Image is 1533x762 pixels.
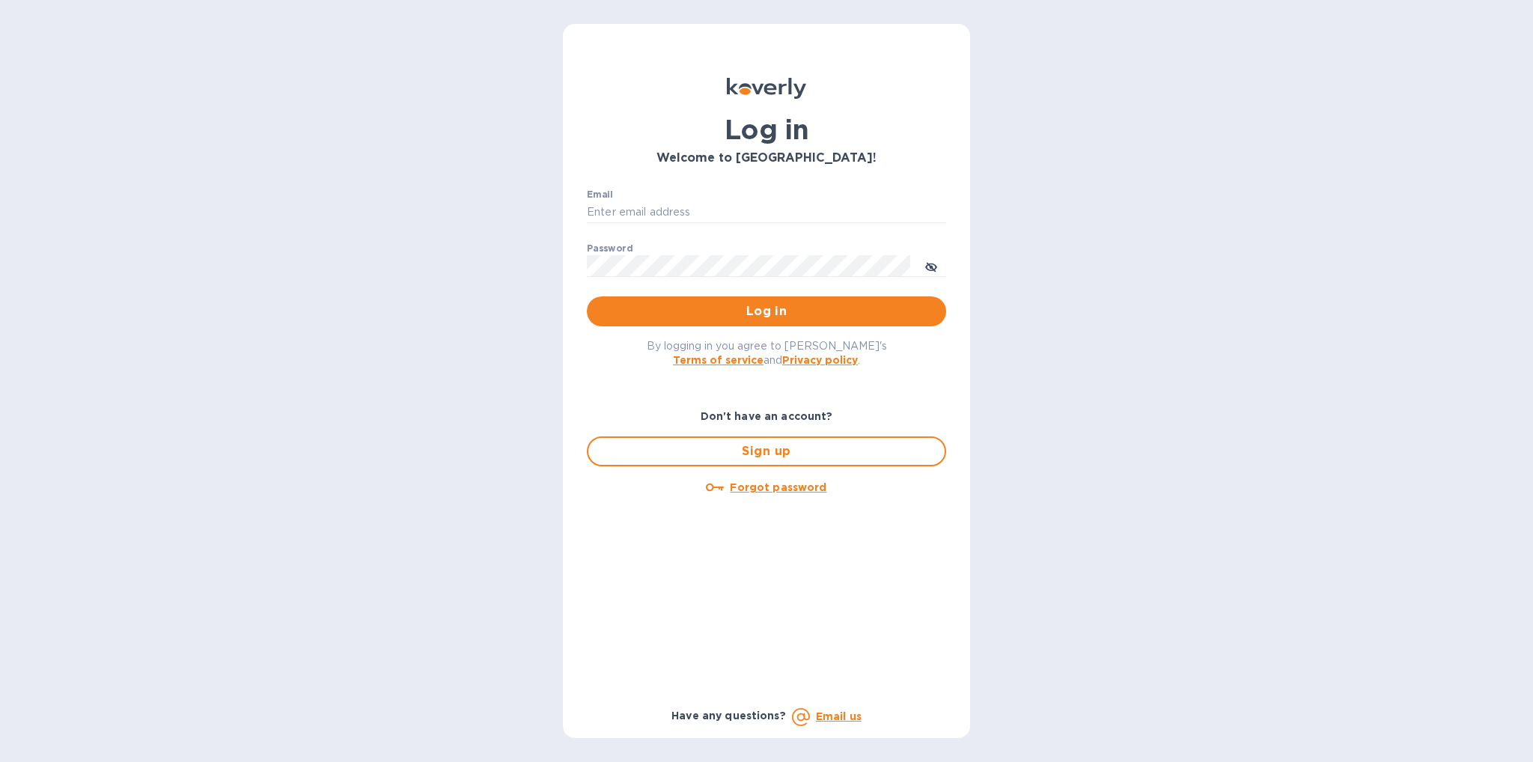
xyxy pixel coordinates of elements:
[587,244,633,253] label: Password
[587,190,613,199] label: Email
[730,481,826,493] u: Forgot password
[816,710,862,722] a: Email us
[727,78,806,99] img: Koverly
[782,354,858,366] a: Privacy policy
[671,710,786,722] b: Have any questions?
[587,151,946,165] h3: Welcome to [GEOGRAPHIC_DATA]!
[701,410,833,422] b: Don't have an account?
[587,201,946,224] input: Enter email address
[587,114,946,145] h1: Log in
[587,296,946,326] button: Log in
[600,442,933,460] span: Sign up
[587,436,946,466] button: Sign up
[916,251,946,281] button: toggle password visibility
[673,354,764,366] a: Terms of service
[599,302,934,320] span: Log in
[647,340,887,366] span: By logging in you agree to [PERSON_NAME]'s and .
